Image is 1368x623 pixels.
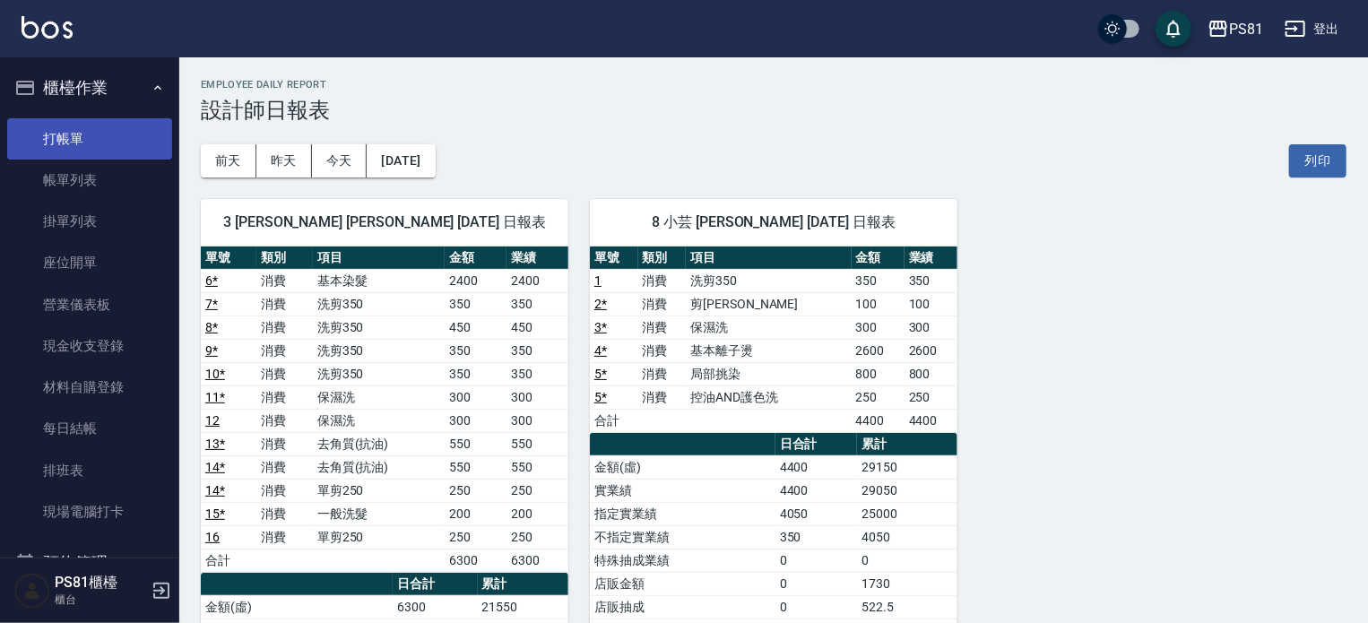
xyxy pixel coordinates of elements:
[7,491,172,532] a: 現場電腦打卡
[313,525,446,549] td: 單剪250
[686,247,851,270] th: 項目
[590,549,775,572] td: 特殊抽成業績
[857,455,957,479] td: 29150
[611,213,936,231] span: 8 小芸 [PERSON_NAME] [DATE] 日報表
[507,339,568,362] td: 350
[445,362,507,385] td: 350
[445,269,507,292] td: 2400
[313,269,446,292] td: 基本染髮
[256,247,312,270] th: 類別
[686,269,851,292] td: 洗剪350
[775,433,857,456] th: 日合計
[445,247,507,270] th: 金額
[686,385,851,409] td: 控油AND護色洗
[590,247,957,433] table: a dense table
[852,339,905,362] td: 2600
[905,316,957,339] td: 300
[313,455,446,479] td: 去角質(抗油)
[313,432,446,455] td: 去角質(抗油)
[312,144,368,177] button: 今天
[775,549,857,572] td: 0
[7,540,172,586] button: 預約管理
[775,455,857,479] td: 4400
[1277,13,1346,46] button: 登出
[852,269,905,292] td: 350
[14,573,50,609] img: Person
[445,455,507,479] td: 550
[478,595,568,619] td: 21550
[256,339,312,362] td: 消費
[507,525,568,549] td: 250
[638,385,687,409] td: 消費
[507,269,568,292] td: 2400
[313,292,446,316] td: 洗剪350
[256,432,312,455] td: 消費
[7,284,172,325] a: 營業儀表板
[7,450,172,491] a: 排班表
[775,479,857,502] td: 4400
[857,549,957,572] td: 0
[313,362,446,385] td: 洗剪350
[22,16,73,39] img: Logo
[686,362,851,385] td: 局部挑染
[594,273,602,288] a: 1
[205,530,220,544] a: 16
[313,247,446,270] th: 項目
[638,247,687,270] th: 類別
[55,574,146,592] h5: PS81櫃檯
[590,525,775,549] td: 不指定實業績
[256,502,312,525] td: 消費
[201,549,256,572] td: 合計
[686,292,851,316] td: 剪[PERSON_NAME]
[590,502,775,525] td: 指定實業績
[775,502,857,525] td: 4050
[7,160,172,201] a: 帳單列表
[7,118,172,160] a: 打帳單
[478,573,568,596] th: 累計
[905,385,957,409] td: 250
[256,292,312,316] td: 消費
[393,573,477,596] th: 日合計
[313,316,446,339] td: 洗剪350
[256,455,312,479] td: 消費
[775,525,857,549] td: 350
[7,408,172,449] a: 每日結帳
[445,549,507,572] td: 6300
[256,409,312,432] td: 消費
[201,595,393,619] td: 金額(虛)
[857,479,957,502] td: 29050
[7,325,172,367] a: 現金收支登錄
[313,502,446,525] td: 一般洗髮
[905,339,957,362] td: 2600
[507,549,568,572] td: 6300
[590,409,638,432] td: 合計
[852,385,905,409] td: 250
[857,502,957,525] td: 25000
[256,362,312,385] td: 消費
[7,65,172,111] button: 櫃檯作業
[1289,144,1346,177] button: 列印
[507,292,568,316] td: 350
[313,479,446,502] td: 單剪250
[507,455,568,479] td: 550
[507,502,568,525] td: 200
[638,339,687,362] td: 消費
[313,385,446,409] td: 保濕洗
[905,362,957,385] td: 800
[686,339,851,362] td: 基本離子燙
[201,247,256,270] th: 單號
[445,432,507,455] td: 550
[201,98,1346,123] h3: 設計師日報表
[445,339,507,362] td: 350
[590,247,638,270] th: 單號
[1156,11,1191,47] button: save
[445,409,507,432] td: 300
[905,409,957,432] td: 4400
[7,201,172,242] a: 掛單列表
[256,525,312,549] td: 消費
[638,292,687,316] td: 消費
[1200,11,1270,48] button: PS81
[222,213,547,231] span: 3 [PERSON_NAME] [PERSON_NAME] [DATE] 日報表
[775,595,857,619] td: 0
[686,316,851,339] td: 保濕洗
